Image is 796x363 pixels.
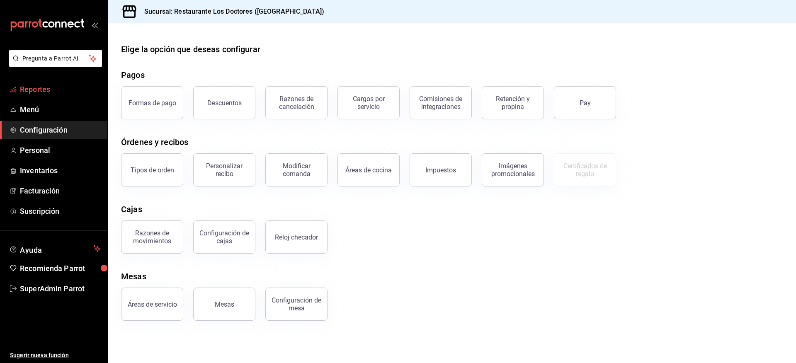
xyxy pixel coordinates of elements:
button: Comisiones de integraciones [410,86,472,119]
a: Pregunta a Parrot AI [6,60,102,69]
div: Imágenes promocionales [487,162,539,178]
div: Descuentos [207,99,242,107]
h3: Sucursal: Restaurante Los Doctores ([GEOGRAPHIC_DATA]) [138,7,324,17]
div: Mesas [215,300,234,308]
button: Modificar comanda [265,153,328,186]
div: Pay [580,99,591,107]
button: Razones de cancelación [265,86,328,119]
div: Comisiones de integraciones [415,95,466,111]
button: Configuración de mesa [265,288,328,321]
span: Facturación [20,185,101,196]
div: Cajas [121,203,142,215]
button: open_drawer_menu [91,22,98,28]
span: Ayuda [20,244,90,254]
div: Pagos [121,69,145,81]
span: Menú [20,104,101,115]
div: Modificar comanda [271,162,322,178]
button: Configuración de cajas [193,220,255,254]
button: Áreas de cocina [337,153,400,186]
div: Reloj checador [275,233,318,241]
div: Razones de cancelación [271,95,322,111]
div: Áreas de servicio [128,300,177,308]
button: Impuestos [410,153,472,186]
span: Personal [20,145,101,156]
div: Retención y propina [487,95,539,111]
div: Formas de pago [129,99,176,107]
div: Configuración de cajas [199,229,250,245]
div: Configuración de mesa [271,296,322,312]
div: Órdenes y recibos [121,136,188,148]
span: SuperAdmin Parrot [20,283,101,294]
div: Impuestos [425,166,456,174]
span: Configuración [20,124,101,136]
button: Razones de movimientos [121,220,183,254]
button: Descuentos [193,86,255,119]
button: Cargos por servicio [337,86,400,119]
span: Pregunta a Parrot AI [22,54,89,63]
button: Personalizar recibo [193,153,255,186]
button: Formas de pago [121,86,183,119]
div: Elige la opción que deseas configurar [121,43,260,56]
div: Razones de movimientos [126,229,178,245]
button: Retención y propina [482,86,544,119]
button: Pregunta a Parrot AI [9,50,102,67]
span: Inventarios [20,165,101,176]
div: Tipos de orden [131,166,174,174]
button: Áreas de servicio [121,288,183,321]
button: Reloj checador [265,220,328,254]
button: Certificados de regalo [554,153,616,186]
button: Pay [554,86,616,119]
div: Áreas de cocina [345,166,392,174]
span: Reportes [20,84,101,95]
span: Recomienda Parrot [20,263,101,274]
span: Sugerir nueva función [10,351,101,360]
button: Mesas [193,288,255,321]
div: Certificados de regalo [559,162,611,178]
span: Suscripción [20,206,101,217]
button: Tipos de orden [121,153,183,186]
div: Cargos por servicio [343,95,394,111]
button: Imágenes promocionales [482,153,544,186]
div: Mesas [121,270,146,283]
div: Personalizar recibo [199,162,250,178]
